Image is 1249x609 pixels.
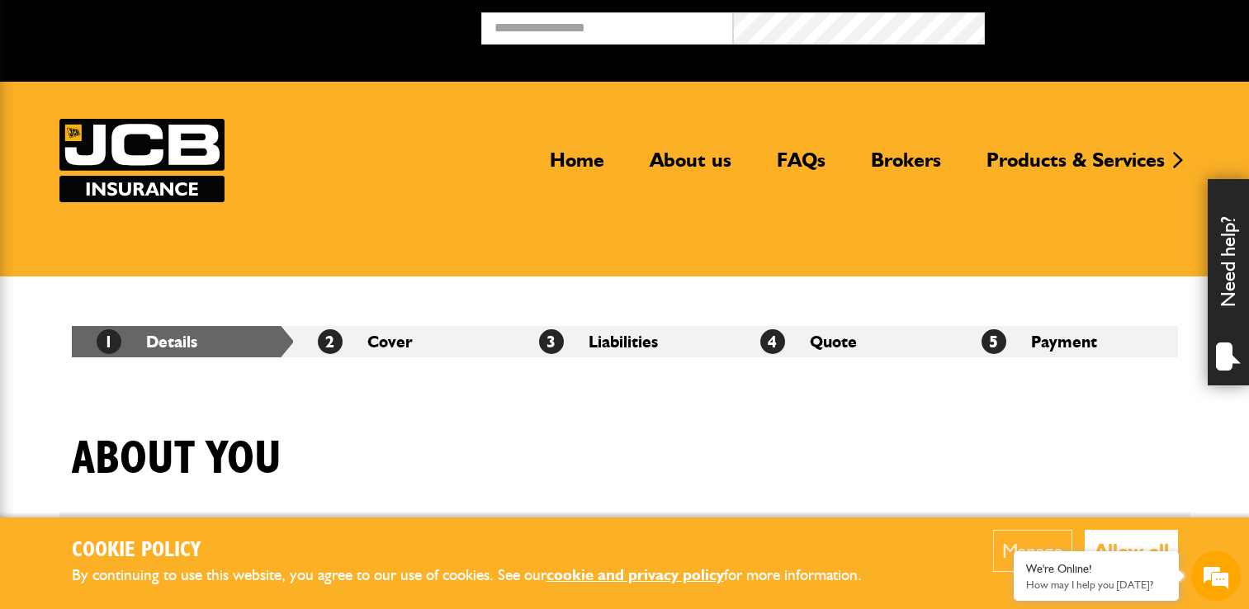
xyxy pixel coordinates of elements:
[97,329,121,354] span: 1
[59,119,225,202] img: JCB Insurance Services logo
[72,326,293,357] li: Details
[736,326,957,357] li: Quote
[1208,179,1249,385] div: Need help?
[537,148,617,186] a: Home
[72,538,889,564] h2: Cookie Policy
[1026,562,1166,576] div: We're Online!
[293,326,514,357] li: Cover
[985,12,1237,38] button: Broker Login
[957,326,1178,357] li: Payment
[514,326,736,357] li: Liabilities
[982,329,1006,354] span: 5
[637,148,744,186] a: About us
[318,329,343,354] span: 2
[859,148,953,186] a: Brokers
[72,432,281,487] h1: About you
[974,148,1177,186] a: Products & Services
[764,148,838,186] a: FAQs
[760,329,785,354] span: 4
[546,565,724,584] a: cookie and privacy policy
[1085,530,1178,572] button: Allow all
[59,119,225,202] a: JCB Insurance Services
[993,530,1072,572] button: Manage
[72,563,889,588] p: By continuing to use this website, you agree to our use of cookies. See our for more information.
[1026,578,1166,591] p: How may I help you today?
[539,329,564,354] span: 3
